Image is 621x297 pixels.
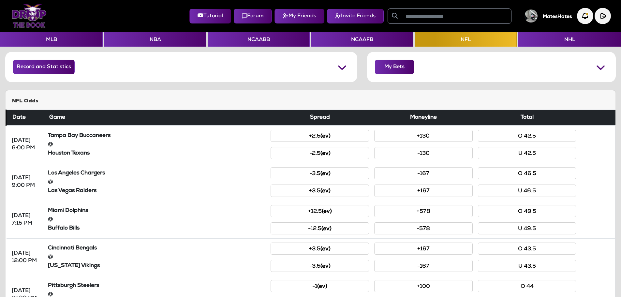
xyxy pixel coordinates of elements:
button: +578 [374,205,473,217]
button: NBA [104,32,206,47]
div: [DATE] 12:00 PM [12,250,40,265]
strong: Pittsburgh Steelers [48,283,99,289]
div: [DATE] 9:00 PM [12,174,40,189]
button: -130 [374,147,473,159]
button: O 43.5 [478,243,576,255]
strong: Tampa Bay Buccaneers [48,133,111,139]
button: -167 [374,260,473,272]
button: -167 [374,167,473,179]
button: -1(ev) [271,280,369,292]
button: +100 [374,280,473,292]
div: [DATE] 6:00 PM [12,137,40,152]
strong: [US_STATE] Vikings [48,263,100,269]
button: U 43.5 [478,260,576,272]
button: NHL [518,32,621,47]
button: -578 [374,222,473,234]
button: U 42.5 [478,147,576,159]
h5: MatesHates [543,14,572,20]
button: +3.5(ev) [271,243,369,255]
button: U 46.5 [478,185,576,197]
button: Tutorial [189,9,231,23]
div: @ [48,253,266,261]
th: Spread [268,110,372,126]
div: @ [48,178,266,186]
div: [DATE] 7:15 PM [12,212,40,227]
img: Logo [12,4,47,28]
button: -12.5(ev) [271,222,369,234]
strong: Los Angeles Chargers [48,171,105,176]
button: +12.5(ev) [271,205,369,217]
button: Record and Statistics [13,60,75,74]
button: -2.5(ev) [271,147,369,159]
strong: Cincinnati Bengals [48,245,97,251]
strong: Buffalo Bills [48,226,80,231]
button: +167 [374,185,473,197]
small: (ev) [320,246,331,252]
button: +3.5(ev) [271,185,369,197]
button: O 46.5 [478,167,576,179]
button: +2.5(ev) [271,130,369,142]
button: O 49.5 [478,205,576,217]
small: (ev) [320,151,331,156]
button: -3.5(ev) [271,260,369,272]
small: (ev) [322,209,332,215]
button: Forum [234,9,272,23]
strong: Miami Dolphins [48,208,88,214]
th: Moneyline [372,110,475,126]
th: Date [6,110,45,126]
button: NCAAFB [311,32,413,47]
small: (ev) [320,171,331,177]
small: (ev) [320,264,331,269]
button: +130 [374,130,473,142]
img: User [525,9,538,22]
button: -3.5(ev) [271,167,369,179]
strong: Houston Texans [48,151,90,156]
small: (ev) [317,284,327,290]
small: (ev) [320,188,331,194]
button: My Friends [274,9,324,23]
button: My Bets [375,60,414,74]
button: +167 [374,243,473,255]
th: Total [475,110,579,126]
button: Invite Friends [327,9,384,23]
button: O 42.5 [478,130,576,142]
small: (ev) [320,134,331,139]
th: Game [45,110,268,126]
strong: Las Vegas Raiders [48,188,96,194]
h5: NFL Odds [12,98,609,104]
div: @ [48,141,266,148]
small: (ev) [321,226,332,232]
div: @ [48,216,266,223]
button: U 49.5 [478,222,576,234]
button: NFL [415,32,517,47]
img: Notification [577,8,593,24]
button: O 44 [478,280,576,292]
button: NCAABB [208,32,310,47]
